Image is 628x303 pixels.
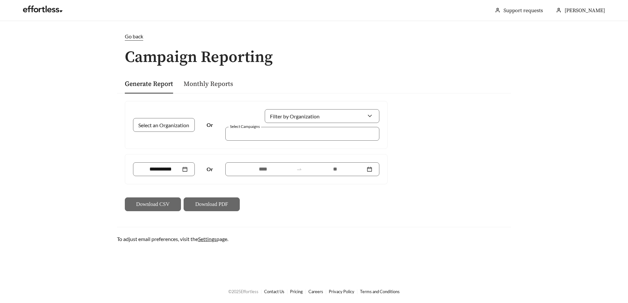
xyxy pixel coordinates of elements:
[117,236,228,242] span: To adjust email preferences, visit the page.
[184,80,233,88] a: Monthly Reports
[565,7,605,14] span: [PERSON_NAME]
[125,33,143,39] span: Go back
[360,289,400,294] a: Terms and Conditions
[184,197,240,211] button: Download PDF
[117,49,511,66] h1: Campaign Reporting
[290,289,303,294] a: Pricing
[207,166,213,172] strong: Or
[228,289,258,294] span: © 2025 Effortless
[117,32,511,41] a: Go back
[504,7,543,14] a: Support requests
[296,166,302,172] span: swap-right
[296,166,302,172] span: to
[329,289,354,294] a: Privacy Policy
[207,122,213,128] strong: Or
[125,80,173,88] a: Generate Report
[198,236,216,242] a: Settings
[125,197,181,211] button: Download CSV
[308,289,323,294] a: Careers
[264,289,284,294] a: Contact Us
